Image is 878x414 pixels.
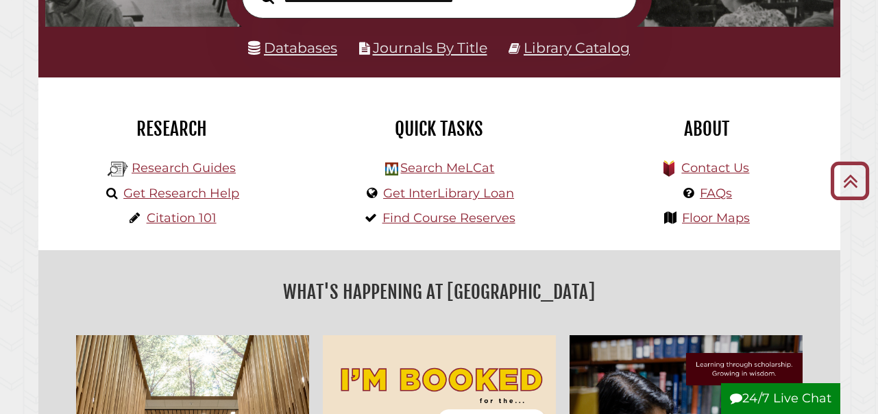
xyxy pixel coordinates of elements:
[49,117,295,141] h2: Research
[825,169,875,192] a: Back to Top
[132,160,236,175] a: Research Guides
[383,186,514,201] a: Get InterLibrary Loan
[681,160,749,175] a: Contact Us
[147,210,217,226] a: Citation 101
[316,117,563,141] h2: Quick Tasks
[583,117,830,141] h2: About
[123,186,239,201] a: Get Research Help
[682,210,750,226] a: Floor Maps
[382,210,515,226] a: Find Course Reserves
[373,39,487,56] a: Journals By Title
[700,186,732,201] a: FAQs
[108,159,128,180] img: Hekman Library Logo
[524,39,630,56] a: Library Catalog
[385,162,398,175] img: Hekman Library Logo
[400,160,494,175] a: Search MeLCat
[248,39,337,56] a: Databases
[49,276,830,308] h2: What's Happening at [GEOGRAPHIC_DATA]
